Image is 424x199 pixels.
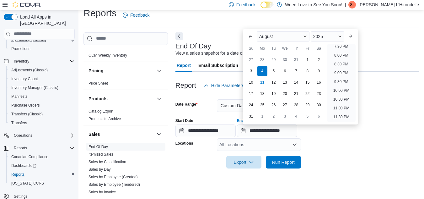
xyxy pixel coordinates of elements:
span: Email Subscription [198,59,238,72]
li: 10:30 PM [331,96,352,103]
button: Purchase Orders [6,101,77,110]
a: Sales by Day [89,167,111,172]
label: Start Date [175,118,193,123]
div: day-7 [291,66,301,76]
div: day-6 [280,66,290,76]
button: Previous Month [245,31,255,41]
a: Sales by Employee (Created) [89,175,138,179]
div: Tu [269,43,279,53]
span: Washington CCRS [9,180,75,187]
span: Price Sheet [89,81,108,86]
span: Products to Archive [89,116,121,121]
div: day-2 [314,55,324,65]
h3: Report [175,82,196,89]
div: day-23 [314,89,324,99]
p: [PERSON_NAME] L'Hirondelle [358,1,419,8]
button: Pricing [89,68,154,74]
button: Reports [1,144,77,152]
button: Operations [1,131,77,140]
div: day-19 [269,89,279,99]
button: Open list of options [292,142,297,147]
span: My Catalog (Classic) [11,37,46,42]
span: Manifests [9,93,75,100]
button: Run Report [266,156,301,169]
span: August [259,34,273,39]
li: 11:30 PM [331,113,352,121]
div: day-26 [269,100,279,110]
span: Itemized Sales [89,152,113,157]
button: Hide Parameters [201,79,247,92]
li: 10:00 PM [331,87,352,94]
h3: Products [89,96,108,102]
h3: Sales [89,131,100,137]
button: My Catalog (Classic) [6,36,77,44]
input: Press the down key to enter a popover containing a calendar. Press the escape key to close the po... [237,124,297,137]
button: Canadian Compliance [6,152,77,161]
span: Export [230,156,258,169]
span: Reports [14,146,27,151]
div: Su [246,43,256,53]
div: We [280,43,290,53]
span: 2025 [313,34,323,39]
img: Cova [13,2,41,8]
div: day-10 [246,77,256,87]
div: day-12 [269,77,279,87]
span: Adjustments (Classic) [11,68,48,73]
span: Hide Parameters [211,82,244,89]
button: Transfers [6,119,77,127]
div: day-24 [246,100,256,110]
a: Transfers (Classic) [9,110,45,118]
label: Locations [175,141,193,146]
span: Reports [9,171,75,178]
span: Canadian Compliance [9,153,75,161]
span: Manifests [11,94,27,99]
a: Dashboards [6,161,77,170]
span: Transfers [11,120,27,125]
div: day-30 [280,55,290,65]
a: Catalog Export [89,109,113,113]
span: Report [177,59,191,72]
span: Sales by Invoice [89,190,116,195]
span: Canadian Compliance [11,154,48,159]
span: Run Report [272,159,295,165]
label: End Date [237,118,253,123]
span: Reports [11,144,75,152]
a: Sales by Invoice [89,190,116,194]
a: [US_STATE] CCRS [9,180,46,187]
a: Inventory Count [9,75,40,83]
button: Inventory Count [6,75,77,83]
div: day-28 [257,55,267,65]
ul: Time [327,44,356,122]
div: day-3 [280,111,290,121]
div: day-14 [291,77,301,87]
div: day-21 [291,89,301,99]
li: 9:00 PM [332,69,351,77]
div: day-4 [291,111,301,121]
div: day-27 [280,100,290,110]
span: Purchase Orders [9,102,75,109]
span: Promotions [11,46,30,51]
button: Sales [155,130,163,138]
a: Transfers [9,119,30,127]
div: day-18 [257,89,267,99]
span: Sales by Day [89,167,111,172]
button: Next [175,32,183,40]
div: Fr [303,43,313,53]
button: Transfers (Classic) [6,110,77,119]
span: Adjustments (Classic) [9,66,75,74]
div: Button. Open the year selector. 2025 is currently selected. [311,31,344,41]
div: Th [291,43,301,53]
div: day-9 [314,66,324,76]
div: day-5 [303,111,313,121]
a: Feedback [120,9,152,21]
span: Reports [11,172,24,177]
span: Purchase Orders [11,103,40,108]
button: Products [155,95,163,102]
div: Sheila L'Hirondelle [348,1,356,8]
span: Sales by Employee (Tendered) [89,182,140,187]
div: day-1 [257,111,267,121]
button: Custom Date [217,99,301,112]
span: [US_STATE] CCRS [11,181,44,186]
div: day-17 [246,89,256,99]
div: day-29 [303,100,313,110]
